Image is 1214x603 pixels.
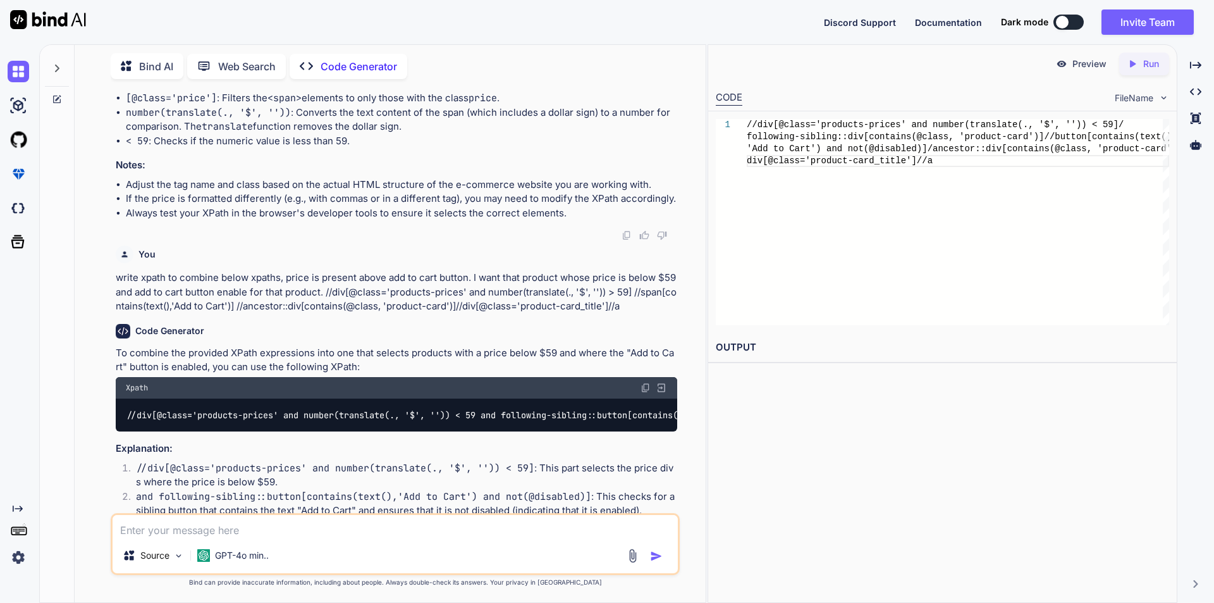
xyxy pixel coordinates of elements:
[267,92,302,104] code: <span>
[197,549,210,562] img: GPT-4o mini
[8,547,29,568] img: settings
[8,163,29,185] img: premium
[824,17,896,28] span: Discord Support
[824,16,896,29] button: Discord Support
[1158,92,1169,103] img: chevron down
[218,59,276,74] p: Web Search
[1101,9,1194,35] button: Invite Team
[1012,144,1193,154] span: ontains(@class, 'product-card')]//
[747,156,933,166] span: div[@class='product-card_title']//a
[126,92,217,104] code: [@class='price']
[8,129,29,151] img: githubLight
[650,550,663,563] img: icon
[1012,120,1124,130] span: e(., '$', '')) < 59]/
[469,92,497,104] code: price
[202,120,253,133] code: translate
[1143,58,1159,70] p: Run
[212,78,246,90] code: <span>
[8,61,29,82] img: chat
[657,230,667,240] img: dislike
[716,119,730,131] div: 1
[126,78,160,90] code: //span
[1001,16,1048,28] span: Dark mode
[8,95,29,116] img: ai-studio
[1072,58,1107,70] p: Preview
[116,346,677,375] p: To combine the provided XPath expressions into one that selects products with a price below $59 a...
[321,59,397,74] p: Code Generator
[138,248,156,261] h6: You
[111,578,680,587] p: Bind can provide inaccurate information, including about people. Always double-check its answers....
[126,178,677,192] li: Adjust the tag name and class based on the actual HTML structure of the e-commerce website you ar...
[139,59,173,74] p: Bind AI
[747,144,1012,154] span: 'Add to Cart') and not(@disabled)]/ancestor::div[c
[8,197,29,219] img: darkCloudIdeIcon
[126,106,677,134] li: : Converts the text content of the span (which includes a dollar sign) to a number for comparison...
[656,382,667,394] img: Open in Browser
[126,383,148,393] span: Xpath
[622,230,632,240] img: copy
[126,192,677,206] li: If the price is formatted differently (e.g., with commas or in a different tag), you may need to ...
[135,325,204,337] h6: Code Generator
[126,461,677,490] li: : This part selects the price divs where the price is below $59.
[173,550,184,561] img: Pick Models
[126,134,677,149] li: : Checks if the numeric value is less than 59.
[215,549,269,562] p: GPT-4o min..
[116,271,677,314] p: write xpath to combine below xpaths, price is present above add to cart button. I want that produ...
[716,90,742,106] div: CODE
[915,16,982,29] button: Documentation
[641,383,651,393] img: copy
[1012,132,1177,142] span: ard')]//button[contains(text(),
[126,106,291,119] code: number(translate(., '$', ''))
[639,230,649,240] img: like
[915,17,982,28] span: Documentation
[136,462,534,475] code: //div[@class='products-prices' and number(translate(., '$', '')) < 59]
[708,333,1177,363] h2: OUTPUT
[1056,58,1067,70] img: preview
[126,91,677,106] li: : Filters the elements to only those with the class .
[116,442,677,456] h3: Explanation:
[10,10,86,29] img: Bind AI
[747,120,1012,130] span: //div[@class='products-prices' and number(translat
[625,549,640,563] img: attachment
[116,158,677,173] h3: Notes:
[136,490,591,503] code: and following-sibling::button[contains(text(),'Add to Cart') and not(@disabled)]
[126,135,149,147] code: < 59
[140,549,169,562] p: Source
[126,490,677,518] li: : This checks for a sibling button that contains the text "Add to Cart" and ensures that it is no...
[1115,92,1153,104] span: FileName
[747,132,1012,142] span: following-sibling::div[contains(@class, 'product-c
[126,206,677,221] li: Always test your XPath in the browser's developer tools to ensure it selects the correct elements.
